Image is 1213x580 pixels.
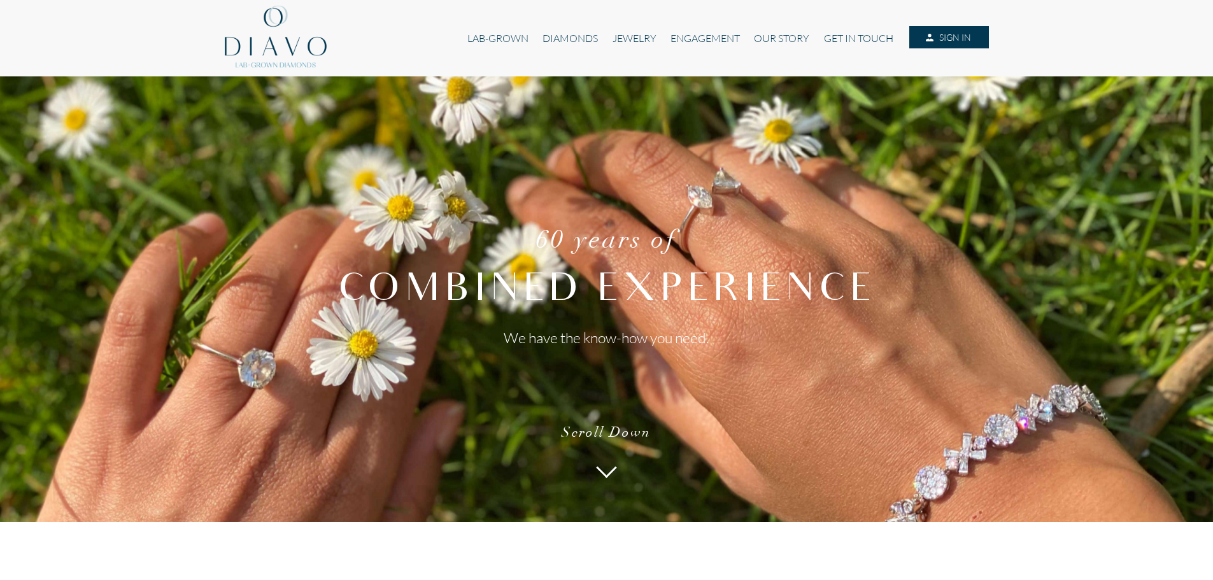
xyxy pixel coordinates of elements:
a: LAB-GROWN [460,26,536,50]
a: SIGN IN [909,26,988,49]
a: ENGAGEMENT [663,26,747,50]
h2: 60 years of [257,228,957,256]
h3: Scroll Down [257,426,957,441]
h1: COMBINED EXPERIENCE [257,271,957,313]
a: DIAMONDS [536,26,605,50]
a: OUR STORY [747,26,816,50]
h2: We have the know-how you need. [257,329,957,346]
a: GET IN TOUCH [817,26,900,50]
a: JEWELRY [605,26,663,50]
